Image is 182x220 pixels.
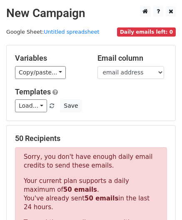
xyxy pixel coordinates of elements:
p: Sorry, you don't have enough daily email credits to send these emails. [24,153,158,170]
small: Google Sheet: [6,29,100,35]
a: Copy/paste... [15,66,66,79]
strong: 50 emails [63,186,97,193]
strong: 50 emails [85,195,118,202]
button: Save [60,99,82,112]
h5: 50 Recipients [15,134,167,143]
a: Templates [15,87,51,96]
a: Load... [15,99,47,112]
h5: Email column [97,54,167,63]
h5: Variables [15,54,85,63]
span: Daily emails left: 0 [117,27,176,37]
a: Daily emails left: 0 [117,29,176,35]
h2: New Campaign [6,6,176,20]
a: Untitled spreadsheet [44,29,99,35]
p: Your current plan supports a daily maximum of . You've already sent in the last 24 hours. [24,177,158,212]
